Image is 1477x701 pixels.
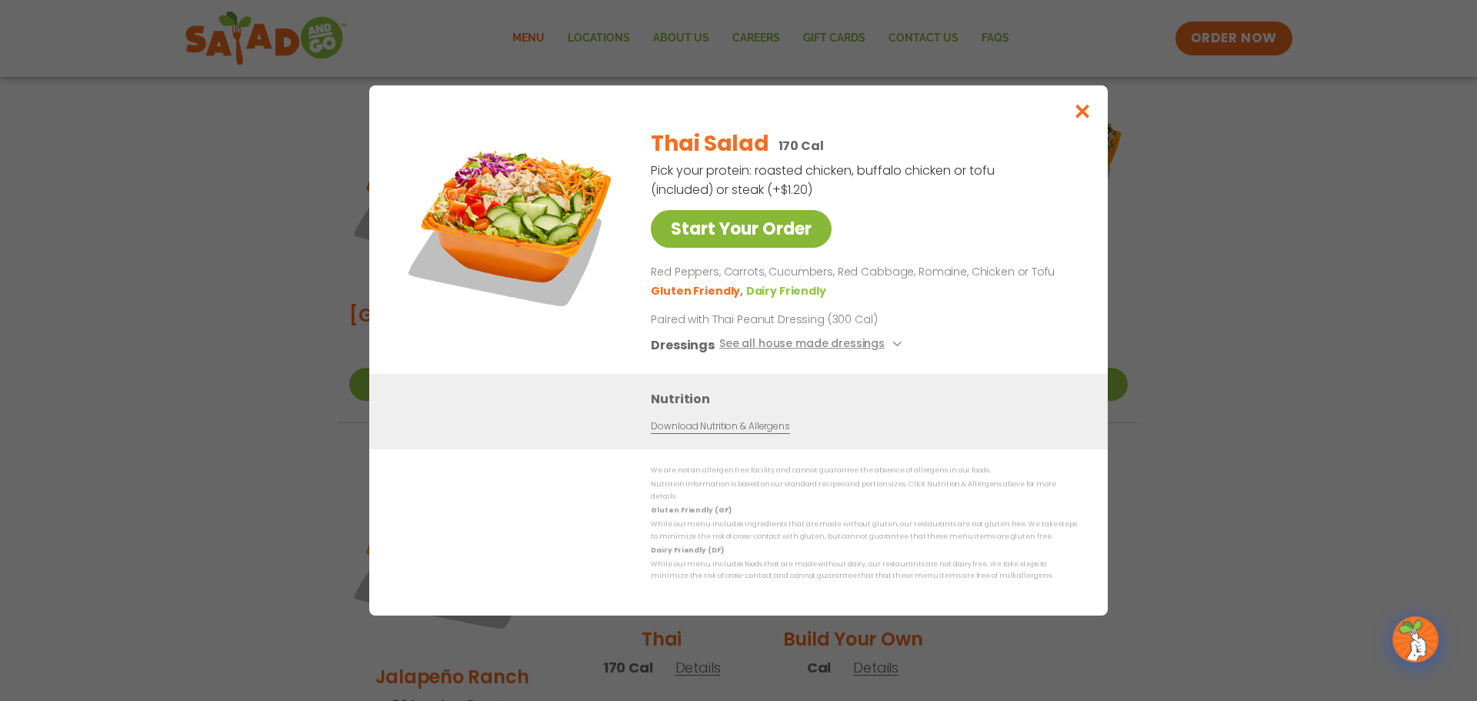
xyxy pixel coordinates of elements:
li: Dairy Friendly [746,283,829,299]
li: Gluten Friendly [651,283,745,299]
p: While our menu includes foods that are made without dairy, our restaurants are not dairy free. We... [651,559,1077,582]
img: Featured product photo for Thai Salad [404,116,619,332]
p: While our menu includes ingredients that are made without gluten, our restaurants are not gluten ... [651,519,1077,542]
h3: Nutrition [651,389,1085,409]
p: Pick your protein: roasted chicken, buffalo chicken or tofu (included) or steak (+$1.20) [651,161,997,199]
p: 170 Cal [779,136,824,155]
p: Nutrition information is based on our standard recipes and portion sizes. Click Nutrition & Aller... [651,479,1077,502]
p: Red Peppers, Carrots, Cucumbers, Red Cabbage, Romaine, Chicken or Tofu [651,263,1071,282]
p: We are not an allergen free facility and cannot guarantee the absence of allergens in our foods. [651,465,1077,476]
a: Download Nutrition & Allergens [651,419,789,434]
p: Paired with Thai Peanut Dressing (300 Cal) [651,312,935,328]
h3: Dressings [651,335,715,355]
strong: Dairy Friendly (DF) [651,546,723,555]
h2: Thai Salad [651,128,769,160]
img: wpChatIcon [1394,618,1437,661]
a: Start Your Order [651,210,832,248]
button: See all house made dressings [719,335,906,355]
strong: Gluten Friendly (GF) [651,506,731,515]
button: Close modal [1058,85,1108,137]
